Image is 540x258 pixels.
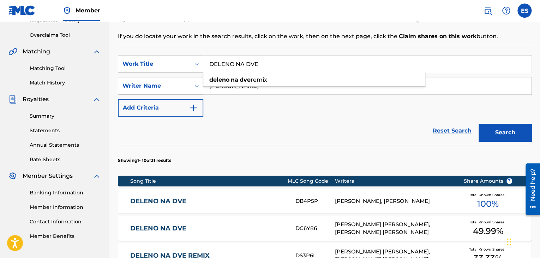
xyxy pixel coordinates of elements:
img: Top Rightsholder [63,6,71,15]
div: User Menu [517,4,532,18]
span: Member Settings [23,172,73,180]
div: [PERSON_NAME], [PERSON_NAME] [335,197,453,205]
img: 9d2ae6d4665cec9f34b9.svg [189,104,198,112]
div: Work Title [122,60,186,68]
img: Royalties [8,95,17,104]
a: DELENO NA DVE [130,197,286,205]
span: Total Known Shares [469,219,507,225]
span: Total Known Shares [469,192,507,198]
span: Matching [23,47,50,56]
a: Matching Tool [30,65,101,72]
span: Total Known Shares [469,247,507,252]
button: Add Criteria [118,99,203,117]
img: expand [92,47,101,56]
span: Royalties [23,95,49,104]
img: expand [92,172,101,180]
strong: deleno [209,76,229,83]
a: DELENO NA DVE [130,224,286,233]
a: Overclaims Tool [30,31,101,39]
img: expand [92,95,101,104]
a: Banking Information [30,189,101,197]
a: Member Benefits [30,233,101,240]
img: MLC Logo [8,5,36,16]
span: 100 % [477,198,499,210]
div: MLC Song Code [288,177,335,185]
p: If you do locate your work in the search results, click on the work, then on the next page, click... [118,32,532,41]
img: Member Settings [8,172,17,180]
span: Share Amounts [464,177,512,185]
a: Contact Information [30,218,101,225]
a: Match History [30,79,101,87]
span: remix [251,76,267,83]
iframe: Resource Center [520,161,540,218]
div: Джаджи за чат [505,224,540,258]
button: Search [479,124,532,141]
div: Writers [335,177,453,185]
div: Help [499,4,513,18]
strong: Claim shares on this work [399,33,476,40]
form: Search Form [118,55,532,145]
span: ? [506,178,512,184]
div: DB4P5P [295,197,335,205]
span: 49.99 % [473,225,503,238]
strong: dve [240,76,251,83]
div: Плъзни [507,231,511,252]
a: Rate Sheets [30,156,101,163]
a: Annual Statements [30,141,101,149]
div: Song Title [130,177,288,185]
strong: na [231,76,238,83]
a: Reset Search [429,123,475,139]
div: Writer Name [122,82,186,90]
a: Member Information [30,204,101,211]
div: DC6Y86 [295,224,335,233]
a: Summary [30,112,101,120]
iframe: Chat Widget [505,224,540,258]
img: search [484,6,492,15]
a: Public Search [481,4,495,18]
div: [PERSON_NAME] [PERSON_NAME], [PERSON_NAME] [PERSON_NAME] [335,221,453,236]
p: Showing 1 - 10 of 31 results [118,157,171,164]
a: Statements [30,127,101,134]
span: Member [76,6,100,14]
img: Matching [8,47,17,56]
img: help [502,6,510,15]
